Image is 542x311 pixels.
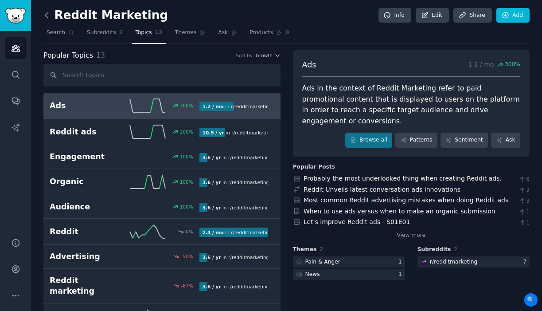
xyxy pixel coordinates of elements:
[43,245,281,269] a: Advertising-50%3.6 / yrin r/redditmarketing
[228,205,269,210] span: r/ redditmarketing
[96,51,105,59] span: 13
[218,29,228,37] span: Ask
[180,102,193,109] div: 300 %
[50,201,125,213] h2: Audience
[505,61,520,69] span: 300 %
[304,186,460,193] a: Reddit Unveils latest conversation ads innovations
[43,93,281,119] a: Ads300%1.2 / moin r/redditmarketing
[519,208,530,216] span: 1
[304,218,410,225] a: Let's improve Reddit ads - S01E01
[203,205,221,210] b: 3.6 / yr
[203,284,221,289] b: 3.6 / yr
[199,282,268,291] div: in
[135,29,152,37] span: Topics
[155,29,163,37] span: 13
[199,228,268,237] div: in
[181,283,193,289] div: -67 %
[203,230,224,235] b: 2.4 / mo
[228,255,269,260] span: r/ redditmarketing
[304,208,495,215] a: When to use ads versus when to make an organic submission
[231,230,272,235] span: r/ redditmarketing
[519,197,530,205] span: 3
[50,100,125,111] h2: Ads
[43,269,281,303] a: Reddit marketing-67%3.6 / yrin r/redditmarketing
[491,133,520,148] a: Ask
[43,119,281,145] a: Reddit ads200%10.9 / yrin r/redditmarketing
[199,178,268,187] div: in
[84,26,126,44] a: Subreddits2
[417,246,451,254] span: Subreddits
[43,50,93,61] span: Popular Topics
[256,52,281,59] button: Growth
[496,8,530,23] a: Add
[203,180,221,185] b: 3.6 / yr
[180,204,193,210] div: 100 %
[416,8,449,23] a: Edit
[199,203,268,212] div: in
[246,26,292,44] a: Products0
[305,271,320,279] div: News
[172,26,209,44] a: Themes
[199,128,268,137] div: in
[231,130,272,135] span: r/ redditmarketing
[395,133,437,148] a: Patterns
[519,219,530,227] span: 1
[203,155,221,160] b: 3.6 / yr
[50,126,125,138] h2: Reddit ads
[236,52,253,59] div: Sort by
[180,179,193,185] div: 100 %
[231,104,272,109] span: r/ redditmarketing
[50,226,125,237] h2: Reddit
[199,153,268,162] div: in
[203,130,224,135] b: 10.9 / yr
[304,197,508,204] a: Most common Reddit advertising mistakes when doing Reddit ads
[132,26,165,44] a: Topics13
[50,251,125,262] h2: Advertising
[304,175,502,182] a: Probably the most underlooked thing when creating Reddit ads.
[430,258,478,266] div: r/ redditmarketing
[293,246,317,254] span: Themes
[43,169,281,195] a: Organic100%3.6 / yrin r/redditmarketing
[43,64,281,87] input: Search topics
[345,133,393,148] a: Browse all
[180,154,193,160] div: 100 %
[43,26,78,44] a: Search
[519,186,530,194] span: 3
[50,176,125,187] h2: Organic
[181,253,193,260] div: -50 %
[43,195,281,219] a: Audience100%3.6 / yrin r/redditmarketing
[215,26,240,44] a: Ask
[87,29,116,37] span: Subreddits
[180,129,193,135] div: 200 %
[43,8,168,23] h2: Reddit Marketing
[320,246,323,252] span: 2
[5,8,26,24] img: GummySearch logo
[285,29,289,37] span: 0
[302,83,521,126] div: Ads in the context of Reddit Marketing refer to paid promotional content that is displayed to use...
[199,253,268,262] div: in
[186,228,193,235] div: 0 %
[523,258,530,266] div: 7
[50,275,125,297] h2: Reddit marketing
[43,145,281,169] a: Engagement100%3.6 / yrin r/redditmarketing
[203,104,224,109] b: 1.2 / mo
[519,176,530,184] span: 9
[398,271,405,279] div: 1
[228,155,269,160] span: r/ redditmarketing
[119,29,123,37] span: 2
[397,232,425,240] a: View more
[524,293,538,307] span: 🔍
[203,255,221,260] b: 3.6 / yr
[43,219,281,245] a: Reddit0%2.4 / moin r/redditmarketing
[468,59,520,71] p: 1.2 / mo
[305,258,340,266] div: Pain & Anger
[293,269,405,280] a: News1
[454,246,457,252] span: 2
[302,59,316,71] span: Ads
[293,256,405,268] a: Pain & Anger1
[417,256,530,268] a: redditmarketingr/redditmarketing7
[378,8,411,23] a: Info
[199,102,268,111] div: in
[50,151,125,162] h2: Engagement
[175,29,197,37] span: Themes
